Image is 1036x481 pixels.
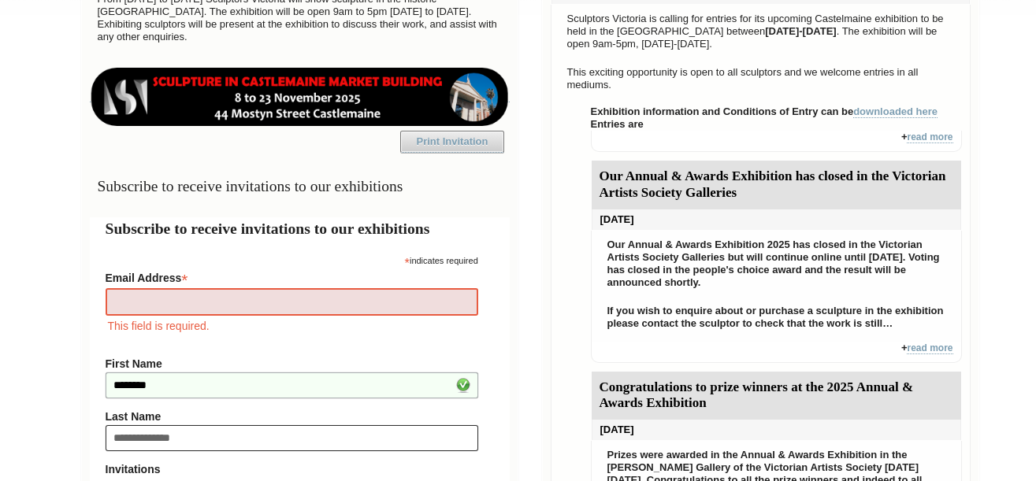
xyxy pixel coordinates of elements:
[106,357,478,370] label: First Name
[765,25,837,37] strong: [DATE]-[DATE]
[592,209,961,230] div: [DATE]
[591,105,938,118] strong: Exhibition information and Conditions of Entry can be
[591,342,962,363] div: +
[600,301,953,334] p: If you wish to enquire about or purchase a sculpture in the exhibition please contact the sculpto...
[106,252,478,267] div: indicates required
[90,68,510,126] img: castlemaine-ldrbd25v2.png
[106,267,478,286] label: Email Address
[907,131,952,143] a: read more
[106,410,478,423] label: Last Name
[592,161,961,209] div: Our Annual & Awards Exhibition has closed in the Victorian Artists Society Galleries
[106,317,478,335] div: This field is required.
[907,342,952,354] a: read more
[592,420,961,440] div: [DATE]
[106,463,478,475] strong: Invitations
[90,171,510,202] h3: Subscribe to receive invitations to our exhibitions
[853,105,938,118] a: downloaded here
[559,9,962,54] p: Sculptors Victoria is calling for entries for its upcoming Castelmaine exhibition to be held in t...
[591,131,962,152] div: +
[106,217,494,240] h2: Subscribe to receive invitations to our exhibitions
[592,372,961,420] div: Congratulations to prize winners at the 2025 Annual & Awards Exhibition
[559,62,962,95] p: This exciting opportunity is open to all sculptors and we welcome entries in all mediums.
[400,131,504,153] a: Print Invitation
[600,235,953,293] p: Our Annual & Awards Exhibition 2025 has closed in the Victorian Artists Society Galleries but wil...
